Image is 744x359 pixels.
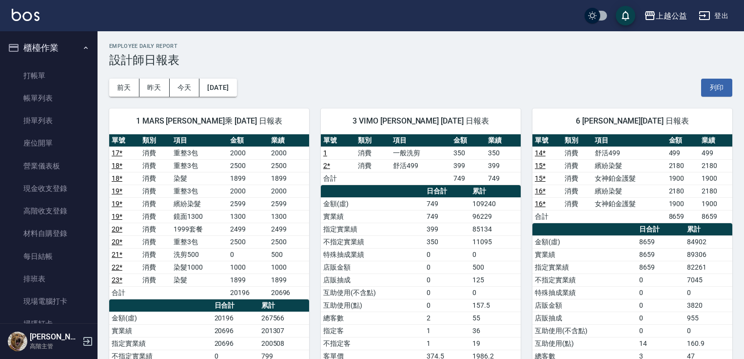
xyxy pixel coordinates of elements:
td: 不指定客 [321,337,424,350]
span: 1 MARS [PERSON_NAME]乘 [DATE] 日報表 [121,116,297,126]
td: 消費 [562,172,592,185]
td: 女神鉑金護髮 [592,197,666,210]
td: 0 [685,286,732,299]
button: 上越公益 [640,6,691,26]
td: 2180 [666,159,700,172]
td: 1000 [269,261,309,274]
table: a dense table [109,134,309,299]
td: 399 [486,159,521,172]
td: 染髮 [171,274,228,286]
td: 2500 [269,159,309,172]
td: 2500 [228,235,268,248]
p: 高階主管 [30,342,79,351]
a: 帳單列表 [4,87,94,109]
td: 2180 [699,185,732,197]
th: 項目 [171,134,228,147]
td: 20196 [228,286,268,299]
th: 日合計 [424,185,470,198]
td: 0 [424,261,470,274]
td: 749 [451,172,486,185]
td: 實業績 [321,210,424,223]
td: 總客數 [321,312,424,324]
td: 0 [228,248,268,261]
th: 業績 [486,134,521,147]
td: 14 [637,337,685,350]
a: 每日結帳 [4,245,94,268]
th: 累計 [259,299,309,312]
button: 登出 [695,7,732,25]
td: 實業績 [532,248,637,261]
td: 重整3包 [171,185,228,197]
td: 消費 [140,185,171,197]
td: 1900 [699,197,732,210]
a: 排班表 [4,268,94,290]
td: 7045 [685,274,732,286]
td: 鏡面1300 [171,210,228,223]
th: 日合計 [212,299,259,312]
td: 店販抽成 [321,274,424,286]
button: 櫃檯作業 [4,35,94,61]
td: 0 [637,312,685,324]
td: 2499 [228,223,268,235]
td: 消費 [140,172,171,185]
td: 36 [470,324,521,337]
td: 2000 [269,147,309,159]
td: 合計 [321,172,355,185]
td: 消費 [562,147,592,159]
td: 20196 [212,312,259,324]
a: 掃碼打卡 [4,313,94,335]
td: 互助使用(點) [532,337,637,350]
td: 消費 [140,248,171,261]
td: 1 [424,337,470,350]
th: 金額 [228,134,268,147]
td: 0 [424,274,470,286]
td: 125 [470,274,521,286]
td: 8659 [699,210,732,223]
img: Logo [12,9,39,21]
th: 項目 [592,134,666,147]
td: 不指定實業績 [532,274,637,286]
td: 2499 [269,223,309,235]
td: 0 [424,286,470,299]
a: 材料自購登錄 [4,222,94,245]
a: 1 [323,149,327,157]
td: 1899 [228,172,268,185]
td: 繽紛染髮 [592,185,666,197]
td: 一般洗剪 [391,147,451,159]
td: 2000 [228,185,268,197]
td: 749 [486,172,521,185]
td: 201307 [259,324,309,337]
td: 1300 [269,210,309,223]
td: 金額(虛) [321,197,424,210]
td: 89306 [685,248,732,261]
td: 2 [424,312,470,324]
td: 1000 [228,261,268,274]
td: 2500 [228,159,268,172]
td: 0 [424,248,470,261]
td: 1899 [269,274,309,286]
td: 2000 [269,185,309,197]
td: 55 [470,312,521,324]
td: 消費 [140,197,171,210]
td: 1900 [666,197,700,210]
td: 157.5 [470,299,521,312]
td: 店販金額 [532,299,637,312]
th: 金額 [666,134,700,147]
td: 指定實業績 [321,223,424,235]
td: 舒活499 [592,147,666,159]
button: [DATE] [199,79,236,97]
td: 749 [424,197,470,210]
td: 82261 [685,261,732,274]
td: 金額(虛) [109,312,212,324]
td: 96229 [470,210,521,223]
td: 消費 [140,235,171,248]
td: 消費 [355,159,390,172]
td: 指定實業績 [532,261,637,274]
td: 消費 [140,274,171,286]
button: 昨天 [139,79,170,97]
th: 業績 [269,134,309,147]
td: 1900 [699,172,732,185]
td: 0 [637,324,685,337]
td: 不指定實業績 [321,235,424,248]
td: 洗剪500 [171,248,228,261]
